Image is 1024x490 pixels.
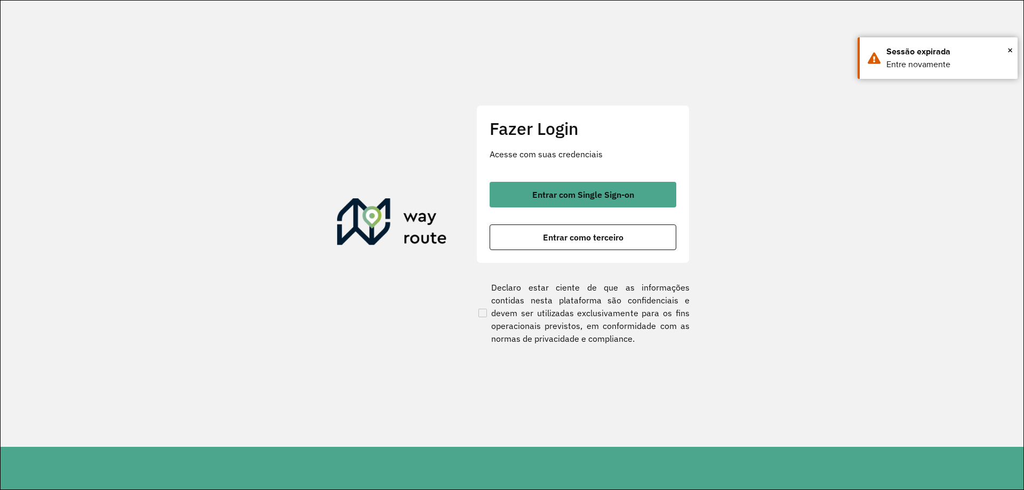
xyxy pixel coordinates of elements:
button: button [490,182,676,207]
span: × [1007,42,1013,58]
div: Sessão expirada [886,45,1010,58]
div: Entre novamente [886,58,1010,71]
span: Entrar com Single Sign-on [532,190,634,199]
img: Roteirizador AmbevTech [337,198,447,250]
h2: Fazer Login [490,118,676,139]
button: Close [1007,42,1013,58]
button: button [490,224,676,250]
span: Entrar como terceiro [543,233,623,242]
p: Acesse com suas credenciais [490,148,676,160]
label: Declaro estar ciente de que as informações contidas nesta plataforma são confidenciais e devem se... [476,281,690,345]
